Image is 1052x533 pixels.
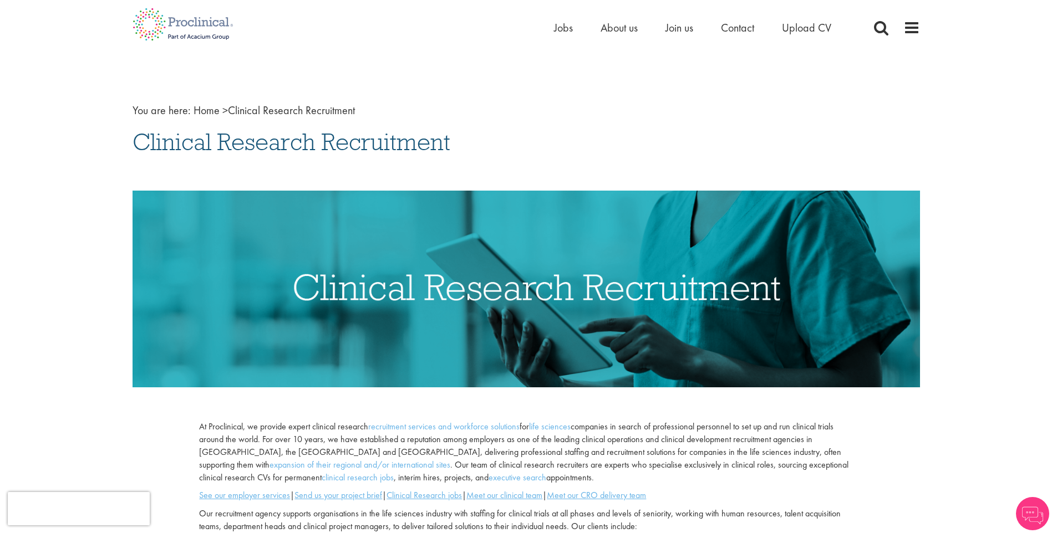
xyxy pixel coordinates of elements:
[222,103,228,117] span: >
[199,489,852,502] p: | | | |
[194,103,355,117] span: Clinical Research Recruitment
[554,20,573,35] a: Jobs
[601,20,638,35] a: About us
[547,489,646,501] a: Meet our CRO delivery team
[721,20,754,35] a: Contact
[368,421,520,432] a: recruitment services and workforce solutions
[466,489,542,501] a: Meet our clinical team
[387,489,462,501] a: Clinical Research jobs
[529,421,571,432] a: life sciences
[199,421,852,484] p: At Proclinical, we provide expert clinical research for companies in search of professional perso...
[782,20,831,35] a: Upload CV
[294,489,382,501] a: Send us your project brief
[665,20,693,35] a: Join us
[8,492,150,525] iframe: reCAPTCHA
[489,471,546,483] a: executive search
[194,103,220,117] a: breadcrumb link to Home
[199,489,290,501] a: See our employer services
[270,459,450,470] a: expansion of their regional and/or international sites
[133,127,450,157] span: Clinical Research Recruitment
[322,471,394,483] a: clinical research jobs
[1016,497,1049,530] img: Chatbot
[199,508,852,533] p: Our recruitment agency supports organisations in the life sciences industry with staffing for cli...
[133,191,920,387] img: Clinical Research Recruitment
[133,103,191,117] span: You are here:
